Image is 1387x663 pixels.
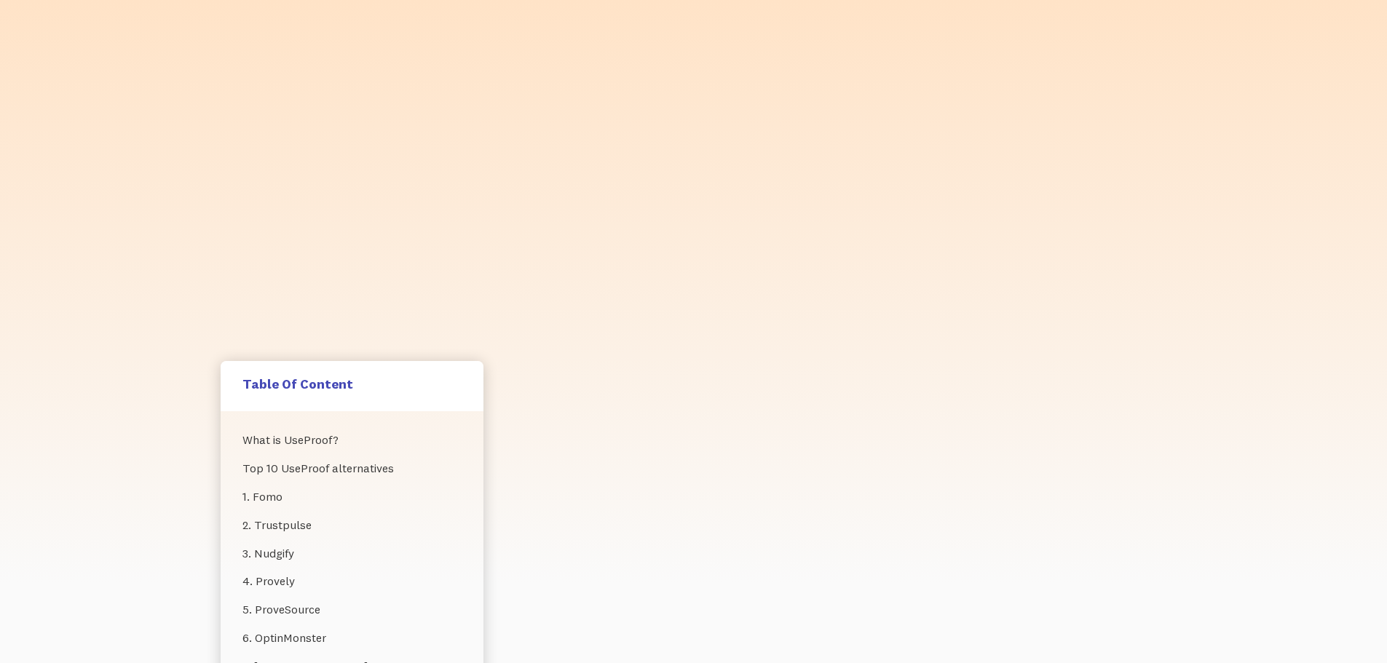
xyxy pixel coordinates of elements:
[242,595,462,624] a: 5. ProveSource
[242,511,462,539] a: 2. Trustpulse
[242,376,462,392] h5: Table Of Content
[242,426,462,454] a: What is UseProof?
[242,624,462,652] a: 6. OptinMonster
[242,483,462,511] a: 1. Fomo
[242,454,462,483] a: Top 10 UseProof alternatives
[242,539,462,568] a: 3. Nudgify
[242,567,462,595] a: 4. Provely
